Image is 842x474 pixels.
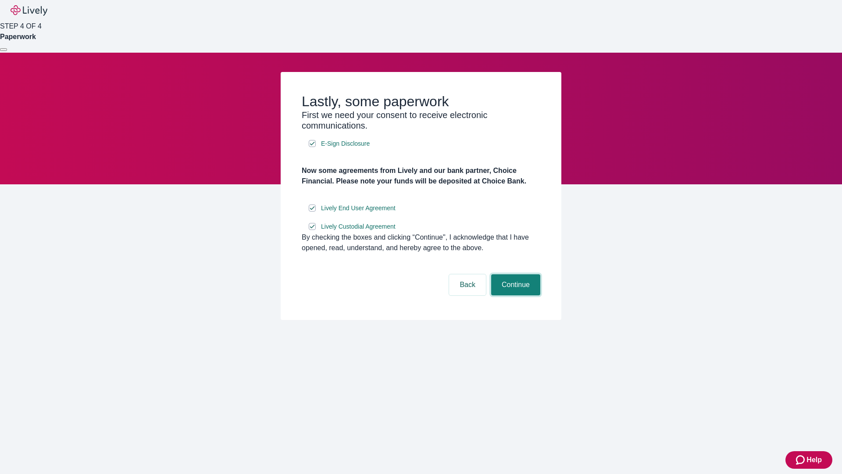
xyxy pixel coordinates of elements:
button: Back [449,274,486,295]
span: Help [806,455,822,465]
h2: Lastly, some paperwork [302,93,540,110]
button: Continue [491,274,540,295]
span: E-Sign Disclosure [321,139,370,148]
a: e-sign disclosure document [319,138,371,149]
a: e-sign disclosure document [319,221,397,232]
button: Zendesk support iconHelp [785,451,832,469]
span: Lively End User Agreement [321,204,396,213]
h4: Now some agreements from Lively and our bank partner, Choice Financial. Please note your funds wi... [302,165,540,187]
svg: Zendesk support icon [796,455,806,465]
div: By checking the boxes and clicking “Continue", I acknowledge that I have opened, read, understand... [302,232,540,253]
span: Lively Custodial Agreement [321,222,396,231]
a: e-sign disclosure document [319,203,397,214]
img: Lively [11,5,47,16]
h3: First we need your consent to receive electronic communications. [302,110,540,131]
